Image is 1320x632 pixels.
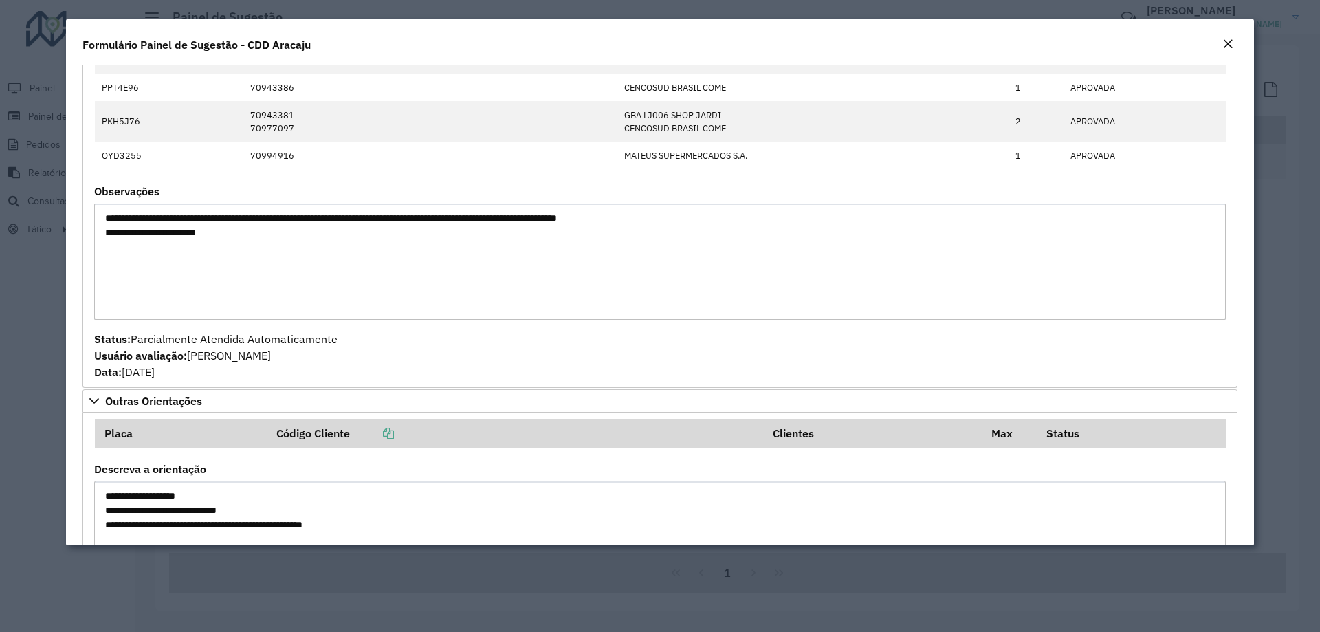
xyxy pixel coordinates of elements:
th: Status [1037,419,1226,448]
em: Fechar [1222,39,1233,50]
strong: Status: [94,332,131,346]
td: CENCOSUD BRASIL COME [617,74,1009,101]
span: Outras Orientações [105,395,202,406]
th: Código Cliente [267,419,763,448]
span: Parcialmente Atendida Automaticamente [PERSON_NAME] [DATE] [94,332,338,379]
a: Outras Orientações [82,389,1237,413]
button: Close [1218,36,1237,54]
td: 2 [1009,101,1064,142]
h4: Formulário Painel de Sugestão - CDD Aracaju [82,36,311,53]
td: APROVADA [1064,101,1226,142]
td: PKH5J76 [95,101,243,142]
label: Observações [94,183,159,199]
td: PPT4E96 [95,74,243,101]
td: GBA LJ006 SHOP JARDI CENCOSUD BRASIL COME [617,101,1009,142]
strong: Usuário avaliação: [94,349,187,362]
td: 70943381 70977097 [243,101,617,142]
td: 1 [1009,142,1064,170]
label: Descreva a orientação [94,461,206,477]
th: Placa [95,419,267,448]
td: MATEUS SUPERMERCADOS S.A. [617,142,1009,170]
td: 70994916 [243,142,617,170]
a: Copiar [350,426,394,440]
td: 70943386 [243,74,617,101]
td: APROVADA [1064,74,1226,101]
th: Max [982,419,1037,448]
td: APROVADA [1064,142,1226,170]
td: OYD3255 [95,142,243,170]
strong: Data: [94,365,122,379]
th: Clientes [763,419,982,448]
td: 1 [1009,74,1064,101]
